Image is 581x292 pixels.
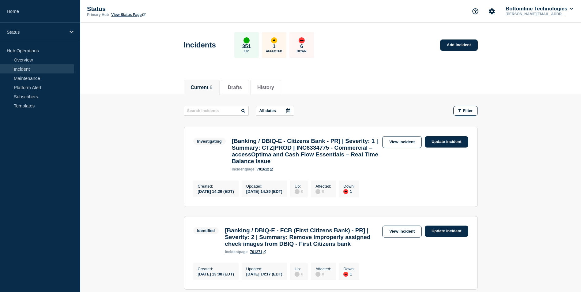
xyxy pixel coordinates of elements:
span: incident [225,250,239,254]
div: [DATE] 14:29 (EDT) [246,189,282,194]
button: Support [469,5,482,18]
p: [PERSON_NAME][EMAIL_ADDRESS][PERSON_NAME][DOMAIN_NAME] [504,12,568,16]
p: All dates [259,108,276,113]
div: down [343,272,348,277]
div: disabled [295,272,300,277]
a: View incident [382,136,422,148]
p: Affected : [315,184,331,189]
p: Created : [198,267,234,271]
a: View Status Page [111,13,145,17]
div: disabled [295,189,300,194]
p: Down : [343,184,355,189]
p: Down [297,50,307,53]
p: page [232,167,255,171]
p: Affected [266,50,282,53]
div: disabled [315,189,320,194]
button: Current 6 [191,85,213,90]
span: Filter [463,108,473,113]
input: Search incidents [184,106,249,116]
div: 1 [343,189,355,194]
h3: [Banking / DBIQ-E - Citizens Bank - PR] | Severity: 1 | Summary: CTZ|PROD | INC6334775 - Commerci... [232,138,379,165]
div: down [299,37,305,43]
p: Up : [295,184,303,189]
p: Primary Hub [87,13,109,17]
button: All dates [256,106,294,116]
p: 6 [300,43,303,50]
p: Affected : [315,267,331,271]
a: Update incident [425,226,468,237]
span: 6 [210,85,213,90]
p: page [225,250,247,254]
p: Created : [198,184,234,189]
button: Account settings [485,5,498,18]
button: Bottomline Technologies [504,6,574,12]
div: up [243,37,250,43]
p: Down : [343,267,355,271]
span: Investigating [193,138,226,145]
p: Status [87,6,209,13]
a: Add incident [440,39,478,51]
span: incident [232,167,246,171]
div: disabled [315,272,320,277]
h1: Incidents [184,41,216,49]
p: 351 [242,43,251,50]
p: 1 [273,43,275,50]
div: 0 [295,271,303,277]
h3: [Banking / DBIQ-E - FCB (First Citizens Bank) - PR] | Severity: 2 | Summary: Remove improperly as... [225,227,379,247]
p: Up [244,50,249,53]
a: Update incident [425,136,468,148]
a: 701612 [257,167,273,171]
a: 701271 [250,250,266,254]
div: [DATE] 14:29 (EDT) [198,189,234,194]
p: Updated : [246,184,282,189]
p: Up : [295,267,303,271]
div: 1 [343,271,355,277]
div: affected [271,37,277,43]
div: 0 [315,271,331,277]
div: 0 [295,189,303,194]
span: Identified [193,227,219,234]
p: Updated : [246,267,282,271]
button: Drafts [228,85,242,90]
div: 0 [315,189,331,194]
div: [DATE] 14:17 (EDT) [246,271,282,276]
button: Filter [453,106,478,116]
div: [DATE] 13:38 (EDT) [198,271,234,276]
button: History [257,85,274,90]
p: Status [7,29,66,35]
div: down [343,189,348,194]
a: View incident [382,226,422,238]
